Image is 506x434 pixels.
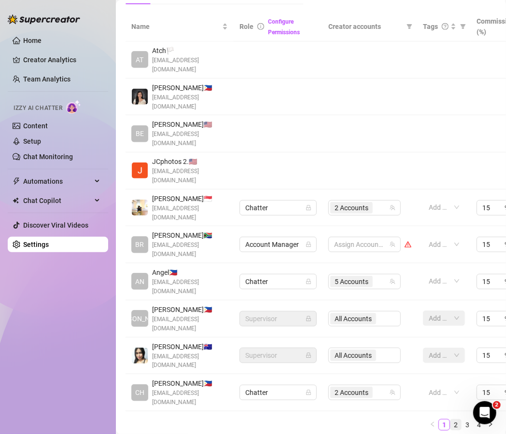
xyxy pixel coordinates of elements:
img: Chat Copilot [13,197,19,204]
img: Moana Seas [132,348,148,364]
span: question-circle [442,23,449,30]
span: Angel 🇵🇭 [152,267,228,278]
a: Chat Monitoring [23,153,73,161]
span: [PERSON_NAME] 🇵🇭 [152,82,228,93]
span: [EMAIL_ADDRESS][DOMAIN_NAME] [152,315,228,333]
span: warning [405,241,411,248]
a: 2 [450,420,461,430]
a: 3 [462,420,473,430]
a: Home [23,37,42,44]
span: lock [306,279,311,285]
img: logo-BBDzfeDw.svg [8,14,80,24]
span: [EMAIL_ADDRESS][DOMAIN_NAME] [152,278,228,296]
span: lock [306,353,311,358]
span: BR [136,239,144,250]
span: CH [135,387,144,398]
span: Chatter [245,201,311,215]
span: [PERSON_NAME] 🇸🇬 [152,193,228,204]
a: Setup [23,137,41,145]
li: 1 [438,419,450,431]
span: 2 Accounts [335,387,368,398]
span: Chatter [245,385,311,400]
img: AI Chatter [66,100,81,114]
li: 3 [462,419,473,431]
span: Izzy AI Chatter [14,104,62,113]
span: filter [458,19,468,34]
span: [EMAIL_ADDRESS][DOMAIN_NAME] [152,352,228,370]
span: filter [405,19,414,34]
span: Name [131,21,220,32]
span: 2 Accounts [330,387,373,398]
span: AN [135,276,144,287]
span: 2 [493,401,501,409]
span: info-circle [257,23,264,30]
span: [EMAIL_ADDRESS][DOMAIN_NAME] [152,167,228,185]
span: BE [136,128,144,139]
img: Justine Bairan [132,89,148,105]
span: Creator accounts [328,21,403,32]
span: thunderbolt [13,177,20,185]
button: right [485,419,496,431]
iframe: Intercom live chat [473,401,496,424]
span: [EMAIL_ADDRESS][DOMAIN_NAME] [152,130,228,148]
a: Discover Viral Videos [23,221,88,229]
span: filter [460,24,466,29]
span: [EMAIL_ADDRESS][DOMAIN_NAME] [152,241,228,259]
a: Creator Analytics [23,52,100,68]
span: filter [407,24,412,29]
span: left [430,421,436,427]
span: Chatter [245,274,311,289]
span: [PERSON_NAME] 🇿🇦 [152,230,228,241]
span: [EMAIL_ADDRESS][DOMAIN_NAME] [152,93,228,111]
span: [EMAIL_ADDRESS][DOMAIN_NAME] [152,204,228,222]
a: 1 [439,420,450,430]
span: lock [306,205,311,211]
span: Supervisor [245,348,311,363]
a: 4 [474,420,484,430]
li: Next Page [485,419,496,431]
span: Role [239,23,253,30]
img: Adam Bautista [132,200,148,216]
span: Tags [423,21,438,32]
span: lock [306,390,311,395]
span: Atch 🏳️ [152,45,228,56]
a: Team Analytics [23,75,70,83]
a: Settings [23,241,49,248]
span: lock [306,242,311,247]
span: team [390,279,395,285]
span: 5 Accounts [335,276,368,287]
span: 2 Accounts [335,203,368,213]
span: [PERSON_NAME] [114,313,166,324]
li: 4 [473,419,485,431]
span: [PERSON_NAME] 🇵🇭 [152,304,228,315]
img: JCphotos 2020 [132,163,148,178]
span: 5 Accounts [330,276,373,287]
span: [PERSON_NAME] 🇵🇭 [152,378,228,389]
span: Automations [23,174,92,189]
span: team [390,390,395,395]
li: Previous Page [427,419,438,431]
span: [PERSON_NAME] 🇺🇸 [152,119,228,130]
span: JCphotos 2. 🇺🇸 [152,156,228,167]
button: left [427,419,438,431]
span: team [390,205,395,211]
a: Content [23,122,48,130]
span: [PERSON_NAME] 🇦🇺 [152,341,228,352]
span: 2 Accounts [330,202,373,214]
span: Supervisor [245,312,311,326]
span: [EMAIL_ADDRESS][DOMAIN_NAME] [152,389,228,407]
th: Name [126,12,234,41]
span: team [390,242,395,247]
li: 2 [450,419,462,431]
span: [EMAIL_ADDRESS][DOMAIN_NAME] [152,56,228,74]
span: AT [136,54,144,65]
span: Account Manager [245,237,311,252]
span: right [488,421,493,427]
span: Chat Copilot [23,193,92,208]
span: lock [306,316,311,322]
a: Configure Permissions [268,18,300,36]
